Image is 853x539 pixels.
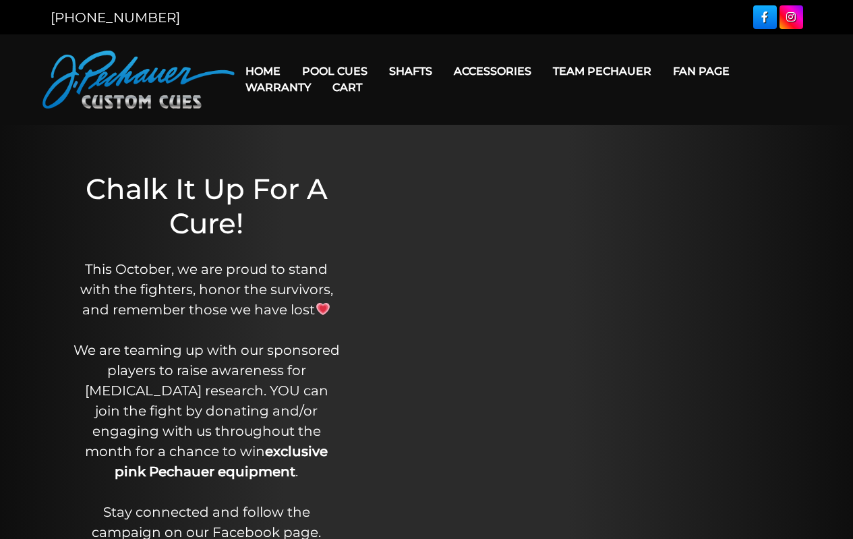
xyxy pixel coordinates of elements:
[235,70,322,105] a: Warranty
[542,54,662,88] a: Team Pechauer
[662,54,740,88] a: Fan Page
[443,54,542,88] a: Accessories
[71,172,343,240] h1: Chalk It Up For A Cure!
[378,54,443,88] a: Shafts
[51,9,180,26] a: [PHONE_NUMBER]
[42,51,235,109] img: Pechauer Custom Cues
[322,70,373,105] a: Cart
[291,54,378,88] a: Pool Cues
[235,54,291,88] a: Home
[316,302,330,316] img: 💗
